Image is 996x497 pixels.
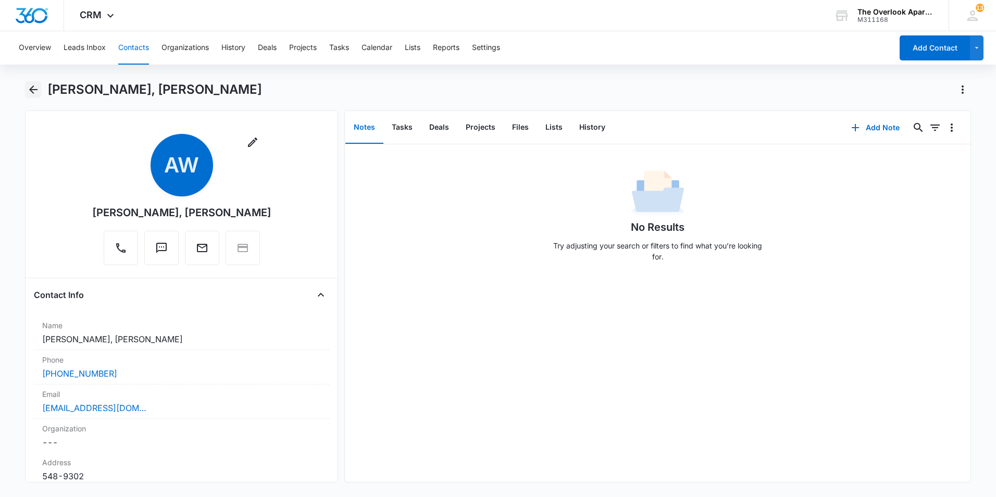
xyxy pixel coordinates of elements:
button: Deals [421,111,457,144]
div: account id [857,16,933,23]
button: Text [144,231,179,265]
button: Call [104,231,138,265]
button: Settings [472,31,500,65]
button: Calendar [362,31,392,65]
button: Add Contact [900,35,970,60]
button: Organizations [161,31,209,65]
button: Search... [910,119,927,136]
button: Tasks [383,111,421,144]
span: 13 [976,4,984,12]
button: Files [504,111,537,144]
button: Add Note [841,115,910,140]
div: Email[EMAIL_ADDRESS][DOMAIN_NAME] [34,384,329,419]
button: Projects [289,31,317,65]
button: Overview [19,31,51,65]
h1: No Results [631,219,684,235]
img: No Data [632,167,684,219]
button: History [571,111,614,144]
div: Organization--- [34,419,329,453]
dd: 548-9302 [42,470,321,482]
label: Organization [42,423,321,434]
button: Actions [954,81,971,98]
label: Name [42,320,321,331]
dd: [PERSON_NAME], [PERSON_NAME] [42,333,321,345]
button: History [221,31,245,65]
button: Filters [927,119,943,136]
button: Deals [258,31,277,65]
label: Phone [42,354,321,365]
a: [PHONE_NUMBER] [42,367,117,380]
button: Close [313,287,329,303]
label: Address [42,457,321,468]
h1: [PERSON_NAME], [PERSON_NAME] [47,82,262,97]
a: Call [104,247,138,256]
div: account name [857,8,933,16]
span: AW [151,134,213,196]
button: Leads Inbox [64,31,106,65]
button: Lists [537,111,571,144]
button: Projects [457,111,504,144]
dd: --- [42,436,321,449]
label: Email [42,389,321,400]
div: notifications count [976,4,984,12]
a: Email [185,247,219,256]
button: Notes [345,111,383,144]
a: [EMAIL_ADDRESS][DOMAIN_NAME] [42,402,146,414]
a: Text [144,247,179,256]
p: Try adjusting your search or filters to find what you’re looking for. [549,240,767,262]
div: Name[PERSON_NAME], [PERSON_NAME] [34,316,329,350]
button: Contacts [118,31,149,65]
span: CRM [80,9,102,20]
button: Email [185,231,219,265]
button: Tasks [329,31,349,65]
div: Address548-9302 [34,453,329,487]
button: Back [25,81,41,98]
div: [PERSON_NAME], [PERSON_NAME] [92,205,271,220]
button: Overflow Menu [943,119,960,136]
button: Lists [405,31,420,65]
div: Phone[PHONE_NUMBER] [34,350,329,384]
button: Reports [433,31,459,65]
h4: Contact Info [34,289,84,301]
